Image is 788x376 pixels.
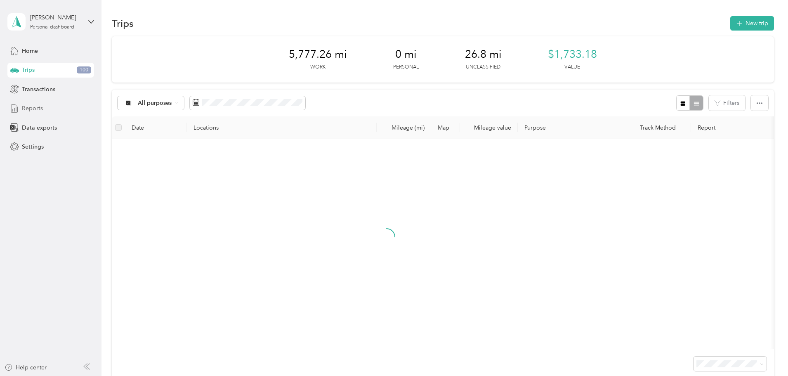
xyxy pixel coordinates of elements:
p: Value [564,64,580,71]
div: [PERSON_NAME] [30,13,82,22]
th: Mileage value [460,116,518,139]
p: Personal [393,64,419,71]
button: Help center [5,363,47,372]
th: Map [431,116,460,139]
span: 100 [77,66,91,74]
th: Mileage (mi) [377,116,431,139]
th: Date [125,116,187,139]
th: Track Method [633,116,691,139]
span: Trips [22,66,35,74]
span: 26.8 mi [465,48,502,61]
span: 0 mi [395,48,417,61]
th: Purpose [518,116,633,139]
p: Unclassified [466,64,500,71]
span: 5,777.26 mi [289,48,347,61]
button: New trip [730,16,774,31]
iframe: Everlance-gr Chat Button Frame [742,330,788,376]
span: $1,733.18 [548,48,597,61]
div: Personal dashboard [30,25,74,30]
span: Settings [22,142,44,151]
th: Report [691,116,766,139]
span: Reports [22,104,43,113]
h1: Trips [112,19,134,28]
span: Transactions [22,85,55,94]
span: Home [22,47,38,55]
th: Locations [187,116,377,139]
p: Work [310,64,326,71]
span: Data exports [22,123,57,132]
button: Filters [709,95,745,111]
span: All purposes [138,100,172,106]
